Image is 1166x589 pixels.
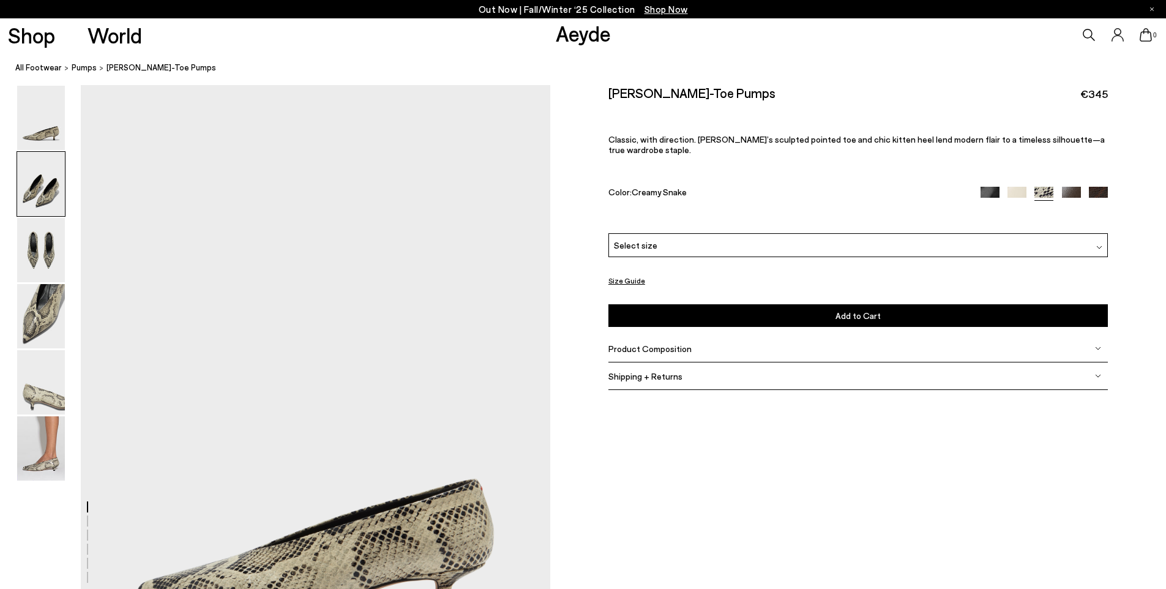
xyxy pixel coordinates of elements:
[835,310,881,321] span: Add to Cart
[608,134,1108,155] p: Classic, with direction. [PERSON_NAME]’s sculpted pointed toe and chic kitten heel lend modern fl...
[1095,373,1101,379] img: svg%3E
[608,371,682,381] span: Shipping + Returns
[17,218,65,282] img: Clara Pointed-Toe Pumps - Image 3
[608,187,965,201] div: Color:
[1095,345,1101,351] img: svg%3E
[1080,86,1108,102] span: €345
[17,152,65,216] img: Clara Pointed-Toe Pumps - Image 2
[15,61,62,74] a: All Footwear
[72,62,97,72] span: pumps
[645,4,688,15] span: Navigate to /collections/new-in
[72,61,97,74] a: pumps
[608,273,645,288] button: Size Guide
[17,416,65,481] img: Clara Pointed-Toe Pumps - Image 6
[17,284,65,348] img: Clara Pointed-Toe Pumps - Image 4
[107,61,216,74] span: [PERSON_NAME]-Toe Pumps
[88,24,142,46] a: World
[1140,28,1152,42] a: 0
[1152,32,1158,39] span: 0
[608,343,692,354] span: Product Composition
[614,239,657,252] span: Select size
[1096,244,1102,250] img: svg%3E
[608,304,1108,327] button: Add to Cart
[8,24,55,46] a: Shop
[17,86,65,150] img: Clara Pointed-Toe Pumps - Image 1
[556,20,611,46] a: Aeyde
[632,187,687,197] span: Creamy Snake
[479,2,688,17] p: Out Now | Fall/Winter ‘25 Collection
[17,350,65,415] img: Clara Pointed-Toe Pumps - Image 5
[608,85,775,100] h2: [PERSON_NAME]-Toe Pumps
[15,51,1166,85] nav: breadcrumb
